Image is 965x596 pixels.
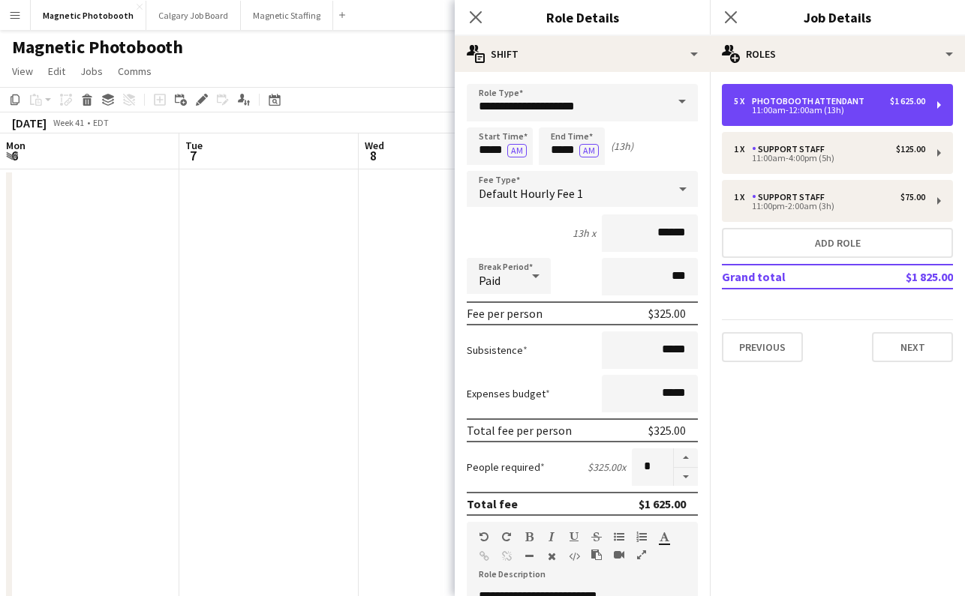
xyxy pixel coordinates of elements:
[48,64,65,78] span: Edit
[4,147,26,164] span: 6
[900,192,925,202] div: $75.00
[569,531,579,543] button: Underline
[467,423,572,438] div: Total fee per person
[467,343,528,357] label: Subsistence
[591,531,602,543] button: Strikethrough
[710,36,965,72] div: Roles
[648,423,686,438] div: $325.00
[501,531,512,543] button: Redo
[734,96,752,106] div: 5 x
[467,387,550,400] label: Expenses budget
[722,228,953,258] button: Add role
[524,550,534,562] button: Horizontal Line
[639,496,686,511] div: $1 625.00
[118,64,152,78] span: Comms
[722,332,803,362] button: Previous
[467,306,543,321] div: Fee per person
[752,192,831,202] div: Support Staff
[611,139,633,153] div: (13h)
[648,306,686,321] div: $325.00
[710,7,965,27] h3: Job Details
[6,61,39,81] a: View
[591,549,602,561] button: Paste as plain text
[722,265,858,289] td: Grand total
[524,531,534,543] button: Bold
[734,106,925,114] div: 11:00am-12:00am (13h)
[479,186,583,201] span: Default Hourly Fee 1
[241,1,333,30] button: Magnetic Staffing
[588,460,626,474] div: $325.00 x
[467,460,545,474] label: People required
[546,550,557,562] button: Clear Formatting
[579,144,599,157] button: AM
[185,139,203,152] span: Tue
[12,36,183,58] h1: Magnetic Photobooth
[365,139,384,152] span: Wed
[734,144,752,154] div: 1 x
[896,144,925,154] div: $125.00
[546,531,557,543] button: Italic
[734,192,752,202] div: 1 x
[93,117,109,128] div: EDT
[74,61,109,81] a: Jobs
[42,61,71,81] a: Edit
[890,96,925,106] div: $1 625.00
[659,531,669,543] button: Text Color
[614,531,624,543] button: Unordered List
[872,332,953,362] button: Next
[636,531,647,543] button: Ordered List
[479,531,489,543] button: Undo
[146,1,241,30] button: Calgary Job Board
[362,147,384,164] span: 8
[12,115,47,130] div: [DATE]
[80,64,103,78] span: Jobs
[858,265,953,289] td: $1 825.00
[734,154,925,162] div: 11:00am-4:00pm (5h)
[6,139,26,152] span: Mon
[507,144,527,157] button: AM
[752,96,870,106] div: Photobooth Attendant
[614,549,624,561] button: Insert video
[674,468,698,487] button: Decrease
[674,448,698,468] button: Increase
[31,1,146,30] button: Magnetic Photobooth
[636,549,647,561] button: Fullscreen
[112,61,158,81] a: Comms
[479,273,501,288] span: Paid
[573,226,596,240] div: 13h x
[50,117,87,128] span: Week 41
[734,202,925,210] div: 11:00pm-2:00am (3h)
[12,64,33,78] span: View
[183,147,203,164] span: 7
[455,36,710,72] div: Shift
[455,7,710,27] h3: Role Details
[569,550,579,562] button: HTML Code
[752,144,831,154] div: Support Staff
[467,496,518,511] div: Total fee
